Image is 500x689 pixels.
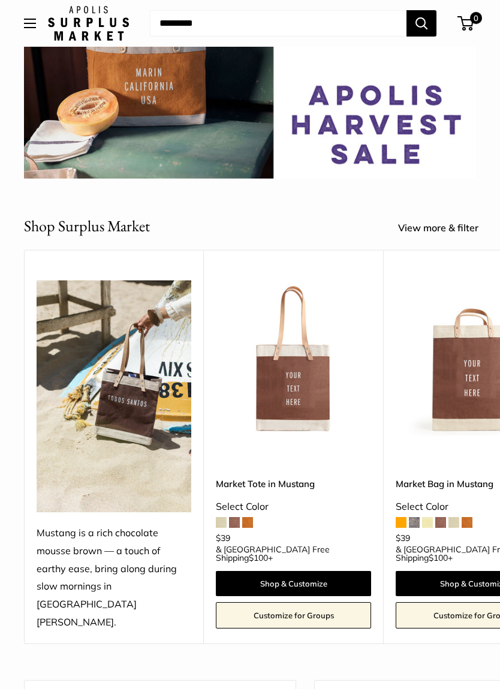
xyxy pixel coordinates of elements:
button: Open menu [24,19,36,28]
a: View more & filter [398,219,492,237]
img: Mustang is a rich chocolate mousse brown — a touch of earthy ease, bring along during slow mornin... [37,280,191,512]
span: $100 [429,552,448,563]
span: & [GEOGRAPHIC_DATA] Free Shipping + [216,545,371,562]
h2: Shop Surplus Market [24,214,150,238]
div: Select Color [216,498,371,516]
input: Search... [150,10,406,37]
span: $100 [249,552,268,563]
img: Market Tote in Mustang [216,280,371,436]
a: 0 [459,16,474,31]
span: $39 [216,533,230,543]
span: 0 [470,12,482,24]
span: $39 [396,533,410,543]
a: Shop & Customize [216,571,371,596]
a: Customize for Groups [216,602,371,628]
a: Market Tote in Mustang [216,477,371,491]
button: Search [406,10,436,37]
div: Mustang is a rich chocolate mousse brown — a touch of earthy ease, bring along during slow mornin... [37,524,191,631]
a: Market Tote in MustangMarket Tote in Mustang [216,280,371,436]
img: Apolis: Surplus Market [48,6,129,41]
